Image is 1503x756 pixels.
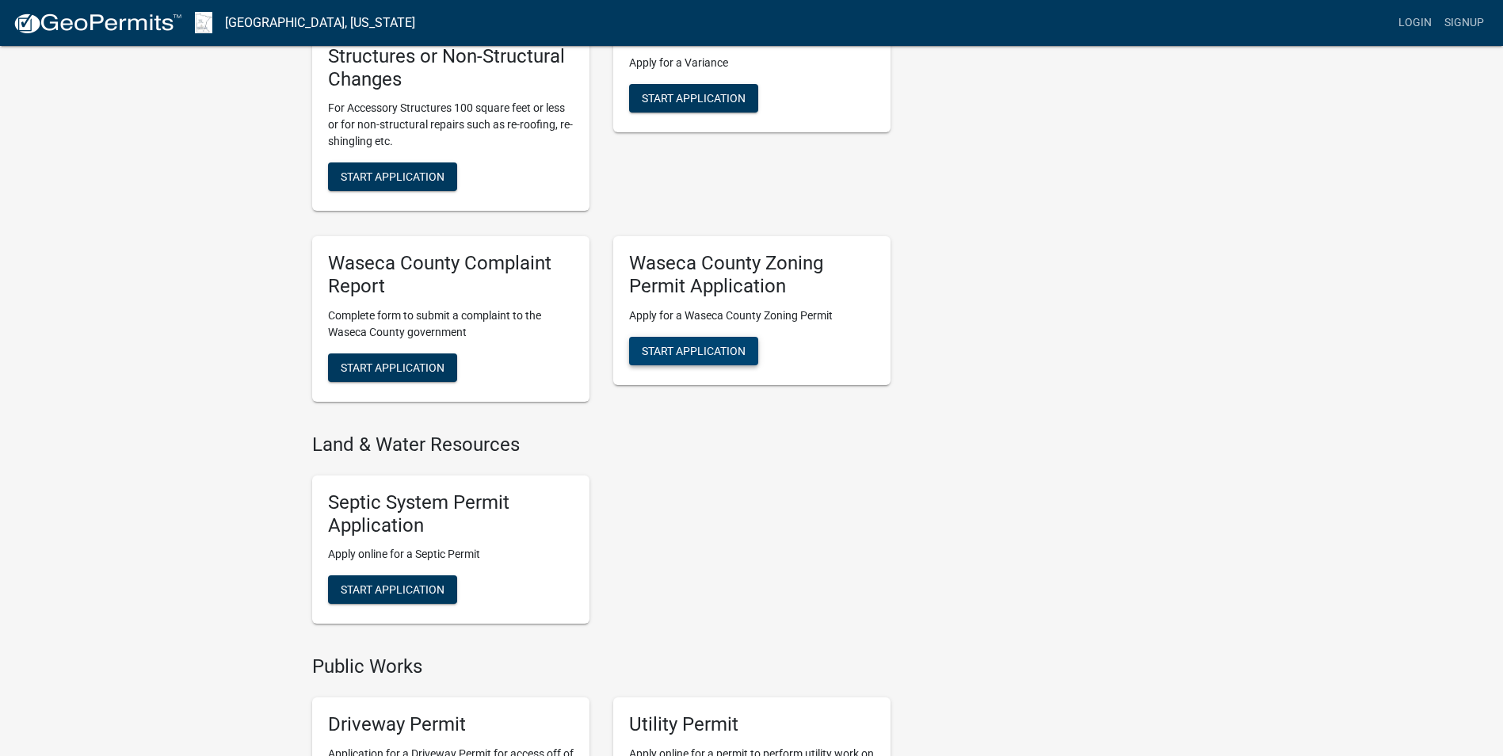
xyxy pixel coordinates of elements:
h5: Waseca County Zoning Permit Application [629,252,875,298]
span: Start Application [341,170,444,183]
p: For Accessory Structures 100 square feet or less or for non-structural repairs such as re-roofing... [328,100,574,150]
button: Start Application [328,162,457,191]
button: Start Application [629,84,758,113]
p: Apply for a Waseca County Zoning Permit [629,307,875,324]
span: Start Application [642,91,746,104]
p: Apply online for a Septic Permit [328,546,574,563]
h5: Waseca County Complaint Report [328,252,574,298]
a: Signup [1438,8,1490,38]
button: Start Application [328,575,457,604]
h5: Notice to Proceed for Minor Structures or Non-Structural Changes [328,22,574,90]
p: Apply for a Variance [629,55,875,71]
button: Start Application [629,337,758,365]
button: Start Application [328,353,457,382]
a: [GEOGRAPHIC_DATA], [US_STATE] [225,10,415,36]
h4: Public Works [312,655,891,678]
h4: Land & Water Resources [312,433,891,456]
p: Complete form to submit a complaint to the Waseca County government [328,307,574,341]
span: Start Application [341,361,444,373]
span: Start Application [642,344,746,357]
h5: Septic System Permit Application [328,491,574,537]
span: Start Application [341,583,444,596]
img: Waseca County, Minnesota [195,12,212,33]
h5: Utility Permit [629,713,875,736]
h5: Driveway Permit [328,713,574,736]
a: Login [1392,8,1438,38]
